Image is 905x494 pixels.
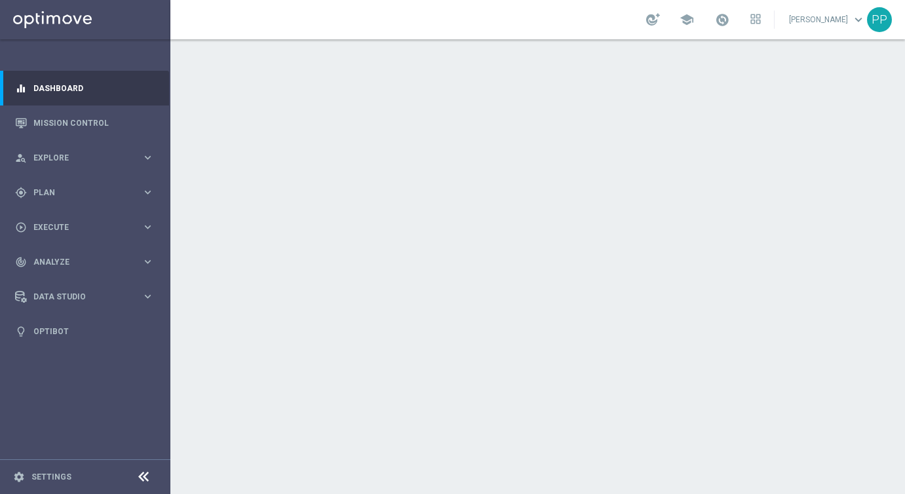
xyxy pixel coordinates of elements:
[13,471,25,483] i: settings
[15,71,154,105] div: Dashboard
[15,105,154,140] div: Mission Control
[15,187,142,199] div: Plan
[14,292,155,302] button: Data Studio keyboard_arrow_right
[31,473,71,481] a: Settings
[15,221,142,233] div: Execute
[15,326,27,337] i: lightbulb
[867,7,892,32] div: PP
[15,152,27,164] i: person_search
[33,293,142,301] span: Data Studio
[33,71,154,105] a: Dashboard
[15,291,142,303] div: Data Studio
[14,83,155,94] button: equalizer Dashboard
[15,314,154,349] div: Optibot
[33,105,154,140] a: Mission Control
[680,12,694,27] span: school
[33,314,154,349] a: Optibot
[15,256,27,268] i: track_changes
[15,221,27,233] i: play_circle_outline
[142,221,154,233] i: keyboard_arrow_right
[33,154,142,162] span: Explore
[15,152,142,164] div: Explore
[142,290,154,303] i: keyboard_arrow_right
[14,118,155,128] button: Mission Control
[14,257,155,267] button: track_changes Analyze keyboard_arrow_right
[14,326,155,337] button: lightbulb Optibot
[33,223,142,231] span: Execute
[14,187,155,198] button: gps_fixed Plan keyboard_arrow_right
[33,258,142,266] span: Analyze
[15,187,27,199] i: gps_fixed
[14,222,155,233] button: play_circle_outline Execute keyboard_arrow_right
[15,256,142,268] div: Analyze
[142,151,154,164] i: keyboard_arrow_right
[14,153,155,163] button: person_search Explore keyboard_arrow_right
[15,83,27,94] i: equalizer
[142,256,154,268] i: keyboard_arrow_right
[33,189,142,197] span: Plan
[851,12,866,27] span: keyboard_arrow_down
[142,186,154,199] i: keyboard_arrow_right
[788,10,867,29] a: [PERSON_NAME]keyboard_arrow_down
